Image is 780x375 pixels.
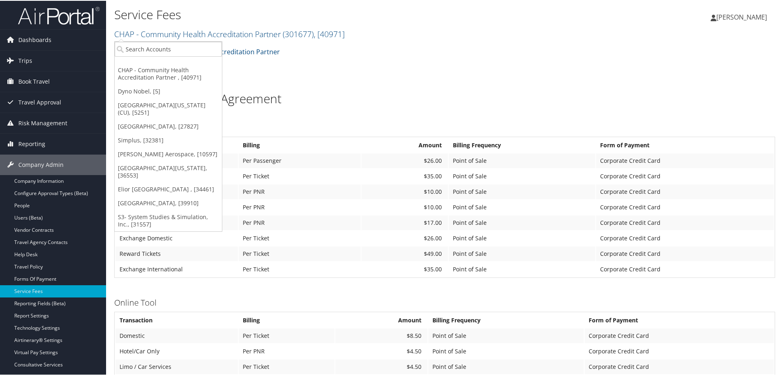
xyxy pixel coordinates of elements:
td: Point of Sale [449,199,595,214]
td: Corporate Credit Card [585,328,774,342]
td: $10.00 [361,199,448,214]
h1: Service Fees [114,5,555,22]
th: Transaction [115,312,238,327]
td: Per PNR [239,199,361,214]
td: Exchange Domestic [115,230,238,245]
td: Hotel/Car Only [115,343,238,358]
td: Corporate Credit Card [585,343,774,358]
td: Corporate Credit Card [596,168,774,183]
a: [PERSON_NAME] Aerospace, [10597] [115,146,222,160]
td: Point of Sale [449,153,595,167]
td: Point of Sale [449,168,595,183]
span: Travel Approval [18,91,61,112]
span: Trips [18,50,32,70]
td: Per Ticket [239,168,361,183]
span: Reporting [18,133,45,153]
td: Corporate Credit Card [585,359,774,373]
td: $4.50 [335,359,428,373]
td: Point of Sale [428,359,584,373]
td: $26.00 [361,153,448,167]
td: Per Ticket [239,230,361,245]
td: Corporate Credit Card [596,153,774,167]
td: Point of Sale [449,261,595,276]
td: Domestic [115,328,238,342]
td: Corporate Credit Card [596,199,774,214]
span: Risk Management [18,112,67,133]
th: Billing Frequency [449,137,595,152]
span: [PERSON_NAME] [716,12,767,21]
td: Corporate Credit Card [596,230,774,245]
td: Point of Sale [428,343,584,358]
a: [GEOGRAPHIC_DATA], [39910] [115,195,222,209]
th: Billing [239,137,361,152]
td: Per Ticket [239,261,361,276]
td: Limo / Car Services [115,359,238,373]
a: [GEOGRAPHIC_DATA][US_STATE], [36553] [115,160,222,182]
td: Corporate Credit Card [596,184,774,198]
h3: Full Service Agent [114,121,775,133]
td: $17.00 [361,215,448,229]
td: Point of Sale [449,230,595,245]
h1: 2019 CHAP Pricing Agreement [114,89,775,107]
span: , [ 40971 ] [314,28,345,39]
td: $10.00 [361,184,448,198]
span: ( 301677 ) [283,28,314,39]
td: Per Passenger [239,153,361,167]
td: Per PNR [239,343,335,358]
a: [GEOGRAPHIC_DATA], [27827] [115,119,222,133]
h3: Online Tool [114,296,775,308]
input: Search Accounts [115,41,222,56]
a: S3- System Studies & Simulation, Inc., [31557] [115,209,222,231]
td: $35.00 [361,261,448,276]
td: $8.50 [335,328,428,342]
a: [PERSON_NAME] [711,4,775,29]
th: Form of Payment [585,312,774,327]
th: Amount [361,137,448,152]
td: Exchange International [115,261,238,276]
th: Billing Frequency [428,312,584,327]
th: Form of Payment [596,137,774,152]
td: Per Ticket [239,359,335,373]
a: CHAP - Community Health Accreditation Partner [114,28,345,39]
td: Corporate Credit Card [596,246,774,260]
td: Per PNR [239,184,361,198]
th: Billing [239,312,335,327]
td: Point of Sale [428,328,584,342]
td: Per Ticket [239,246,361,260]
th: Amount [335,312,428,327]
span: Dashboards [18,29,51,49]
a: Dyno Nobel, [5] [115,84,222,98]
img: airportal-logo.png [18,5,100,24]
a: Elior [GEOGRAPHIC_DATA] , [34461] [115,182,222,195]
td: Corporate Credit Card [596,215,774,229]
td: $26.00 [361,230,448,245]
td: $4.50 [335,343,428,358]
span: Book Travel [18,71,50,91]
a: Simplus, [32381] [115,133,222,146]
td: Corporate Credit Card [596,261,774,276]
td: $49.00 [361,246,448,260]
td: Per Ticket [239,328,335,342]
td: Reward Tickets [115,246,238,260]
a: CHAP - Community Health Accreditation Partner , [40971] [115,62,222,84]
td: Per PNR [239,215,361,229]
td: Point of Sale [449,246,595,260]
td: $35.00 [361,168,448,183]
td: Point of Sale [449,215,595,229]
td: Point of Sale [449,184,595,198]
a: [GEOGRAPHIC_DATA][US_STATE] (CU), [5251] [115,98,222,119]
span: Company Admin [18,154,64,174]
